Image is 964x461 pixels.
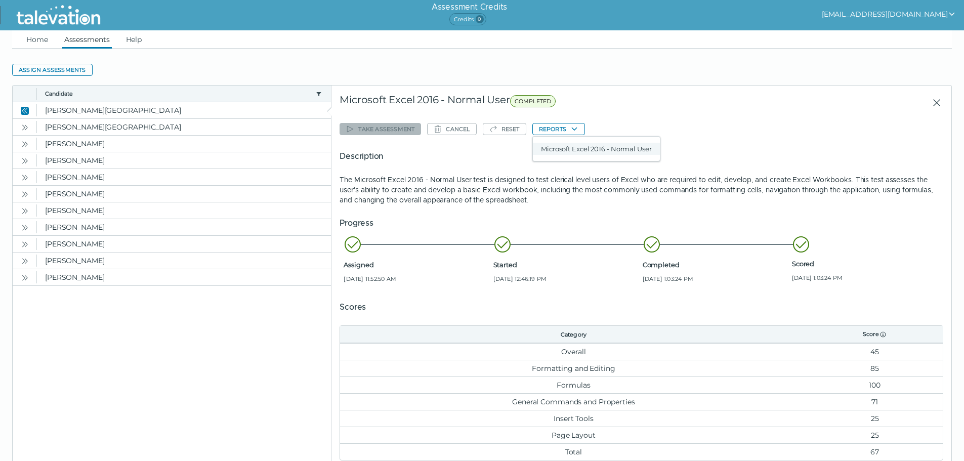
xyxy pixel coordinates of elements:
[45,90,312,98] button: Candidate
[340,343,807,360] td: Overall
[12,3,105,28] img: Talevation_Logo_Transparent_white.png
[340,427,807,443] td: Page Layout
[427,123,476,135] button: Cancel
[19,255,31,267] button: Open
[432,1,507,13] h6: Assessment Credits
[37,169,331,185] clr-dg-cell: [PERSON_NAME]
[19,104,31,116] button: Close
[493,275,639,283] span: [DATE] 12:46:19 PM
[340,443,807,460] td: Total
[340,123,421,135] button: Take assessment
[510,95,556,107] span: COMPLETED
[340,301,943,313] h5: Scores
[493,261,639,269] span: Started
[21,240,29,248] cds-icon: Open
[807,393,943,410] td: 71
[124,30,144,49] a: Help
[37,219,331,235] clr-dg-cell: [PERSON_NAME]
[21,190,29,198] cds-icon: Open
[21,207,29,215] cds-icon: Open
[37,136,331,152] clr-dg-cell: [PERSON_NAME]
[19,121,31,133] button: Open
[344,275,489,283] span: [DATE] 11:52:50 AM
[37,102,331,118] clr-dg-cell: [PERSON_NAME][GEOGRAPHIC_DATA]
[340,175,943,205] p: The Microsoft Excel 2016 - Normal User test is designed to test clerical level users of Excel who...
[340,94,742,112] div: Microsoft Excel 2016 - Normal User
[19,238,31,250] button: Open
[483,123,526,135] button: Reset
[19,138,31,150] button: Open
[21,224,29,232] cds-icon: Open
[340,360,807,376] td: Formatting and Editing
[643,275,788,283] span: [DATE] 1:03:24 PM
[37,119,331,135] clr-dg-cell: [PERSON_NAME][GEOGRAPHIC_DATA]
[340,393,807,410] td: General Commands and Properties
[807,326,943,343] th: Score
[807,376,943,393] td: 100
[19,271,31,283] button: Open
[449,13,486,25] span: Credits
[37,236,331,252] clr-dg-cell: [PERSON_NAME]
[807,410,943,427] td: 25
[21,140,29,148] cds-icon: Open
[533,143,660,155] button: Microsoft Excel 2016 - Normal User
[807,427,943,443] td: 25
[37,269,331,285] clr-dg-cell: [PERSON_NAME]
[21,123,29,132] cds-icon: Open
[21,107,29,115] cds-icon: Close
[340,150,943,162] h5: Description
[924,94,943,112] button: Close
[476,15,484,23] span: 0
[24,30,50,49] a: Home
[340,217,943,229] h5: Progress
[19,188,31,200] button: Open
[807,343,943,360] td: 45
[37,186,331,202] clr-dg-cell: [PERSON_NAME]
[19,154,31,166] button: Open
[340,376,807,393] td: Formulas
[792,260,937,268] span: Scored
[19,221,31,233] button: Open
[344,261,489,269] span: Assigned
[807,443,943,460] td: 67
[340,326,807,343] th: Category
[21,274,29,282] cds-icon: Open
[37,152,331,169] clr-dg-cell: [PERSON_NAME]
[21,257,29,265] cds-icon: Open
[37,202,331,219] clr-dg-cell: [PERSON_NAME]
[21,157,29,165] cds-icon: Open
[19,171,31,183] button: Open
[340,410,807,427] td: Insert Tools
[807,360,943,376] td: 85
[62,30,112,49] a: Assessments
[21,174,29,182] cds-icon: Open
[532,123,585,135] button: Reports
[792,274,937,282] span: [DATE] 1:03:24 PM
[822,8,956,20] button: show user actions
[12,64,93,76] button: Assign assessments
[37,253,331,269] clr-dg-cell: [PERSON_NAME]
[315,90,323,98] button: candidate filter
[643,261,788,269] span: Completed
[19,204,31,217] button: Open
